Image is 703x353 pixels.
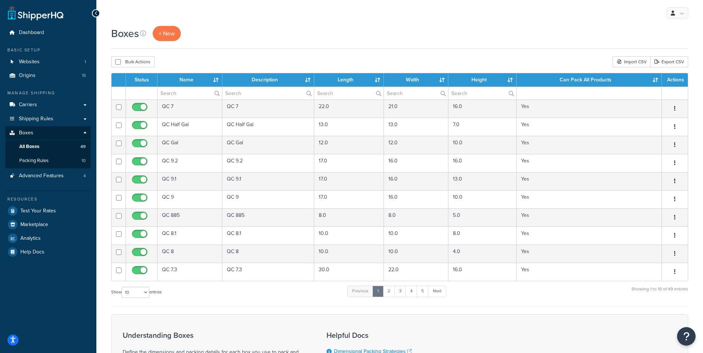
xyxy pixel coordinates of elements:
li: Boxes [6,126,91,168]
td: Yes [517,263,662,281]
a: Export CSV [650,56,688,67]
a: Shipping Rules [6,112,91,126]
td: QC 9.1 [157,172,222,190]
td: 5.0 [448,208,517,226]
span: 49 [80,144,86,150]
th: Length : activate to sort column ascending [314,73,384,87]
td: QC 885 [222,208,315,226]
div: Showing 1 to 10 of 49 entries [631,285,688,301]
td: 22.0 [384,263,448,281]
a: Advanced Features 4 [6,169,91,183]
td: 13.0 [314,118,384,136]
div: Resources [6,196,91,202]
span: All Boxes [19,144,39,150]
a: 4 [405,286,417,297]
a: Packing Rules 10 [6,154,91,168]
div: Basic Setup [6,47,91,53]
a: Previous [347,286,373,297]
td: QC Half Gal [222,118,315,136]
label: Show entries [111,287,162,298]
a: Analytics [6,232,91,245]
td: QC 9 [222,190,315,208]
div: Import CSV [613,56,650,67]
td: QC 7.3 [157,263,222,281]
li: Websites [6,55,91,69]
td: Yes [517,190,662,208]
td: QC Gal [222,136,315,154]
h3: Understanding Boxes [123,331,308,339]
td: 10.0 [448,190,517,208]
td: QC 9 [157,190,222,208]
td: 7.0 [448,118,517,136]
li: All Boxes [6,140,91,154]
td: 16.0 [384,172,448,190]
input: Search [157,87,222,100]
a: Help Docs [6,245,91,259]
td: QC 9.2 [157,154,222,172]
a: 3 [394,286,406,297]
span: Origins [19,73,36,79]
span: Dashboard [19,30,44,36]
td: QC 8.1 [157,226,222,245]
a: All Boxes 49 [6,140,91,154]
td: Yes [517,245,662,263]
input: Search [448,87,516,100]
td: QC 8 [222,245,315,263]
a: 1 [372,286,384,297]
td: 13.0 [384,118,448,136]
td: Yes [517,118,662,136]
a: Origins 15 [6,69,91,83]
th: Name : activate to sort column ascending [157,73,222,87]
td: 17.0 [314,154,384,172]
span: Help Docs [20,249,44,255]
a: 2 [383,286,395,297]
th: Actions [662,73,688,87]
td: 16.0 [448,263,517,281]
td: Yes [517,226,662,245]
td: 8.0 [314,208,384,226]
li: Advanced Features [6,169,91,183]
span: Carriers [19,102,37,108]
td: 16.0 [448,154,517,172]
span: Websites [19,59,40,65]
td: 4.0 [448,245,517,263]
th: Description : activate to sort column ascending [222,73,315,87]
td: 21.0 [384,100,448,118]
a: ShipperHQ Home [8,6,63,20]
td: Yes [517,154,662,172]
td: QC 8.1 [222,226,315,245]
td: QC 9.2 [222,154,315,172]
span: Packing Rules [19,158,49,164]
td: Yes [517,208,662,226]
td: QC Half Gal [157,118,222,136]
td: 10.0 [384,226,448,245]
div: Manage Shipping [6,90,91,96]
td: QC 7.3 [222,263,315,281]
span: + New [159,29,175,38]
td: 8.0 [448,226,517,245]
td: 12.0 [384,136,448,154]
a: Marketplace [6,218,91,231]
span: Advanced Features [19,173,64,179]
td: QC 885 [157,208,222,226]
input: Search [384,87,448,100]
td: Yes [517,172,662,190]
li: Packing Rules [6,154,91,168]
td: QC Gal [157,136,222,154]
td: QC 8 [157,245,222,263]
select: Showentries [122,287,149,298]
td: 16.0 [448,100,517,118]
a: 5 [417,286,429,297]
td: 22.0 [314,100,384,118]
span: Boxes [19,130,33,136]
input: Search [222,87,314,100]
td: 10.0 [314,245,384,263]
td: 8.0 [384,208,448,226]
a: Carriers [6,98,91,112]
td: 10.0 [314,226,384,245]
li: Test Your Rates [6,204,91,218]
